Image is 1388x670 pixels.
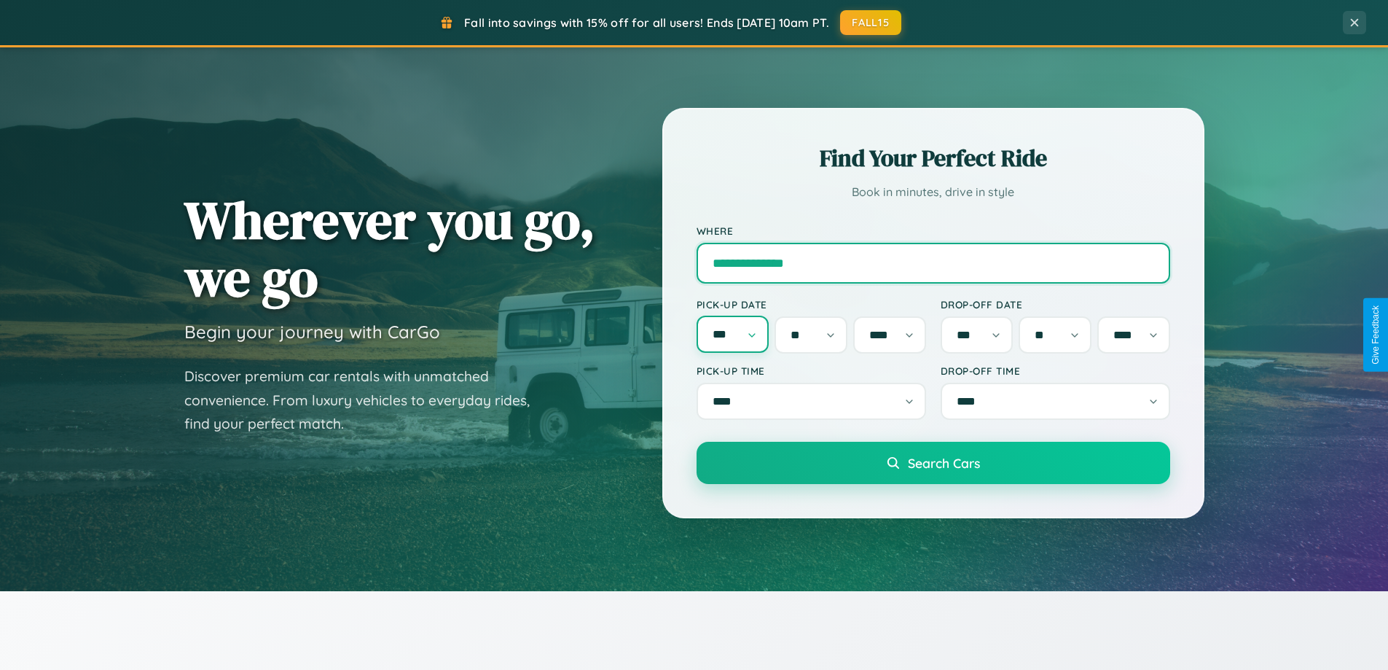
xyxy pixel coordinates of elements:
[464,15,829,30] span: Fall into savings with 15% off for all users! Ends [DATE] 10am PT.
[840,10,901,35] button: FALL15
[697,182,1170,203] p: Book in minutes, drive in style
[184,365,549,436] p: Discover premium car rentals with unmatched convenience. From luxury vehicles to everyday rides, ...
[908,455,980,471] span: Search Cars
[184,321,440,343] h3: Begin your journey with CarGo
[697,298,926,311] label: Pick-up Date
[697,225,1170,237] label: Where
[1371,305,1381,365] div: Give Feedback
[697,442,1170,484] button: Search Cars
[941,298,1170,311] label: Drop-off Date
[184,191,595,306] h1: Wherever you go, we go
[941,365,1170,377] label: Drop-off Time
[697,142,1170,174] h2: Find Your Perfect Ride
[697,365,926,377] label: Pick-up Time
